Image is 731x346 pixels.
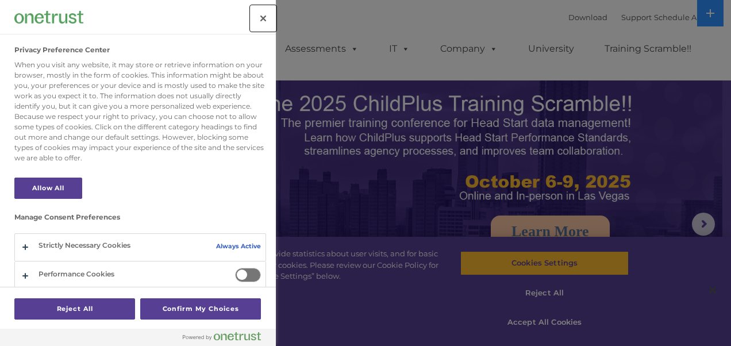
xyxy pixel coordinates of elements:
[140,298,261,320] button: Confirm My Choices
[14,178,82,199] button: Allow All
[251,6,276,31] button: Close
[14,213,266,227] h3: Manage Consent Preferences
[160,76,195,84] span: Last name
[160,123,209,132] span: Phone number
[14,298,135,320] button: Reject All
[183,332,270,346] a: Powered by OneTrust Opens in a new Tab
[14,6,83,29] div: Company Logo
[14,60,266,163] div: When you visit any website, it may store or retrieve information on your browser, mostly in the f...
[14,11,83,23] img: Company Logo
[14,46,110,54] h2: Privacy Preference Center
[183,332,261,341] img: Powered by OneTrust Opens in a new Tab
